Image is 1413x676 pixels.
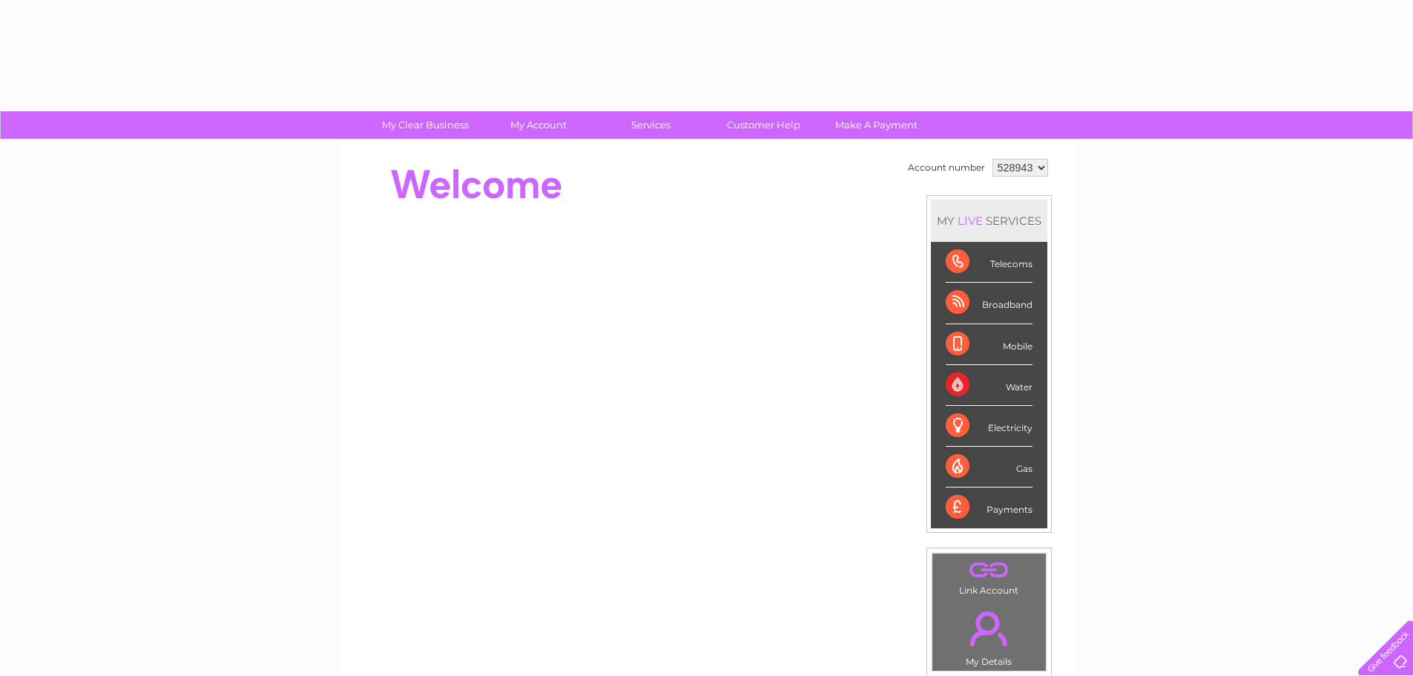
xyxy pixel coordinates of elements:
[946,242,1032,283] div: Telecoms
[904,155,989,180] td: Account number
[946,406,1032,447] div: Electricity
[931,200,1047,242] div: MY SERVICES
[936,603,1042,654] a: .
[946,365,1032,406] div: Water
[932,553,1047,600] td: Link Account
[955,214,986,228] div: LIVE
[815,111,938,139] a: Make A Payment
[702,111,825,139] a: Customer Help
[946,447,1032,488] div: Gas
[477,111,599,139] a: My Account
[946,283,1032,324] div: Broadband
[590,111,712,139] a: Services
[946,488,1032,528] div: Payments
[946,324,1032,365] div: Mobile
[936,557,1042,583] a: .
[932,599,1047,672] td: My Details
[364,111,487,139] a: My Clear Business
